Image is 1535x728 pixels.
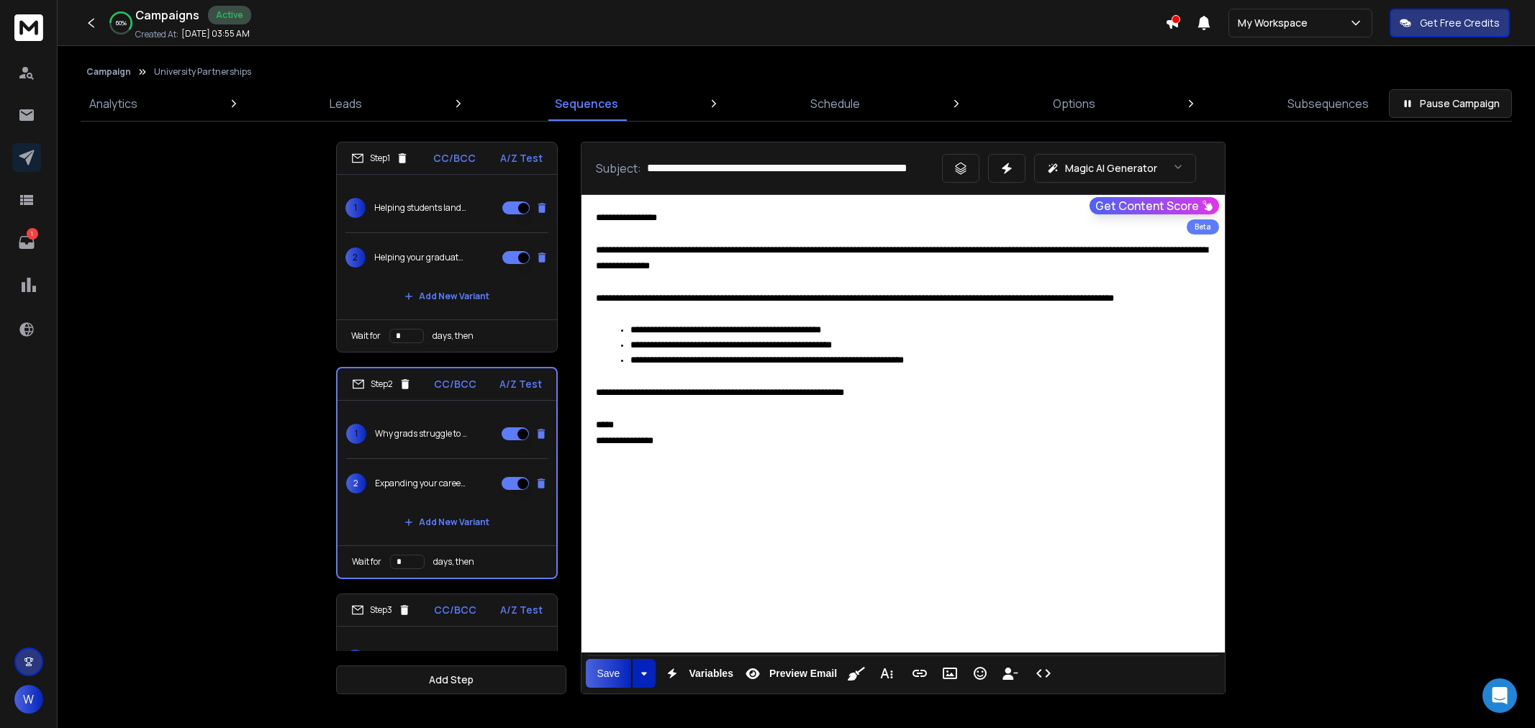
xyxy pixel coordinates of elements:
p: CC/BCC [434,603,476,617]
p: Get Free Credits [1420,16,1500,30]
a: Subsequences [1279,86,1377,121]
p: Why grads struggle to get hired [375,428,467,440]
button: Get Free Credits [1390,9,1510,37]
button: Clean HTML [843,659,870,688]
a: 1 [12,228,41,257]
p: University Partnerships [154,66,251,78]
p: Magic AI Generator [1065,161,1157,176]
p: A/Z Test [499,377,542,391]
span: 1 [345,198,366,218]
span: 2 [345,247,366,268]
h1: Campaigns [135,6,199,24]
a: Analytics [81,86,146,121]
p: A/Z Test [500,603,543,617]
button: Insert Unsubscribe Link [997,659,1024,688]
p: Wait for [351,330,381,342]
a: Leads [321,86,371,121]
p: CC/BCC [433,151,476,165]
p: CC/BCC [434,377,476,391]
p: 1 [27,228,38,240]
p: Helping students land jobs faster (and with less stress) [374,202,466,214]
button: Add New Variant [393,282,501,311]
div: Open Intercom Messenger [1482,678,1517,713]
span: 2 [346,473,366,493]
button: Get Content Score [1090,197,1219,214]
button: Insert Link (Ctrl+K) [906,659,933,688]
button: Insert Image (Ctrl+P) [936,659,964,688]
p: Subject: [596,160,641,177]
span: Variables [686,668,736,680]
p: Expanding your career services without expanding your budget [375,478,467,489]
span: Preview Email [766,668,840,680]
p: My Workspace [1238,16,1313,30]
p: Subsequences [1287,95,1369,112]
p: A/Z Test [500,151,543,165]
p: Wait for [352,556,381,568]
a: Schedule [802,86,869,121]
button: W [14,685,43,714]
span: 1 [345,650,366,670]
p: Analytics [89,95,137,112]
button: Pause Campaign [1389,89,1512,118]
span: 1 [346,424,366,444]
div: Active [208,6,251,24]
p: Options [1053,95,1095,112]
div: Step 2 [352,378,412,391]
p: days, then [433,556,474,568]
button: Add Step [336,665,566,694]
li: Step1CC/BCCA/Z Test1Helping students land jobs faster (and with less stress)2Helping your graduat... [336,142,558,352]
div: Step 3 [351,604,411,616]
p: [DATE] 03:55 AM [181,28,250,40]
button: Save [586,659,632,688]
p: Helping your graduates stand out in the job market [374,252,466,263]
button: Magic AI Generator [1034,154,1196,183]
p: Sequences [555,95,618,112]
button: Code View [1030,659,1057,688]
button: Variables [658,659,736,688]
p: 60 % [116,19,127,27]
p: Schedule [810,95,860,112]
button: Add New Variant [393,508,501,537]
button: Preview Email [739,659,840,688]
li: Step2CC/BCCA/Z Test1Why grads struggle to get hired2Expanding your career services without expand... [336,367,558,579]
a: Sequences [546,86,627,121]
div: Beta [1187,219,1219,235]
p: days, then [433,330,474,342]
p: Created At: [135,29,178,40]
button: Emoticons [966,659,994,688]
a: Options [1044,86,1104,121]
p: Leads [330,95,362,112]
button: Campaign [86,66,131,78]
div: Step 1 [351,152,409,165]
